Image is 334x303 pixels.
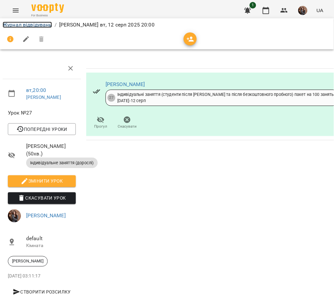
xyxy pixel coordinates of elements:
a: [PERSON_NAME] [26,213,66,219]
button: Скасувати [114,114,141,132]
div: [PERSON_NAME] [8,256,48,267]
a: [PERSON_NAME] [106,81,145,87]
p: Кімната [26,243,76,249]
span: [PERSON_NAME] ( 50 хв. ) [26,142,76,158]
div: 27 [108,94,115,102]
button: UA [314,4,326,16]
span: For Business [31,13,64,18]
span: Скасувати Урок [13,194,71,202]
a: Журнал відвідувань [3,22,52,28]
p: [DATE] 03:11:17 [8,273,76,280]
li: / [55,21,57,29]
button: Menu [8,3,24,18]
img: 6c17d95c07e6703404428ddbc75e5e60.jpg [8,209,21,223]
button: Змінити урок [8,175,76,187]
span: Прогул [94,124,107,129]
span: Створити розсилку [10,288,73,296]
div: Індивідуальні заняття (студенти після [PERSON_NAME] та після безкоштовного пробного) пакет на 100... [117,92,334,104]
p: [PERSON_NAME] вт, 12 серп 2025 20:00 [59,21,155,29]
button: Попередні уроки [8,123,76,135]
button: Скасувати Урок [8,192,76,204]
span: 1 [250,2,256,9]
button: Створити розсилку [8,286,76,298]
span: Змінити урок [13,177,71,185]
span: [PERSON_NAME] [8,258,47,264]
span: Індивідуальне заняття (дорослі) [26,160,98,166]
button: Прогул [88,114,114,132]
a: вт , 20:00 [26,87,46,93]
img: Voopty Logo [31,3,64,13]
span: default [26,235,76,243]
span: Скасувати [118,124,137,129]
span: UA [317,7,324,14]
span: Урок №27 [8,109,76,117]
img: 6c17d95c07e6703404428ddbc75e5e60.jpg [298,6,308,15]
span: Попередні уроки [13,125,71,133]
a: [PERSON_NAME] [26,95,61,100]
nav: breadcrumb [3,21,331,29]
